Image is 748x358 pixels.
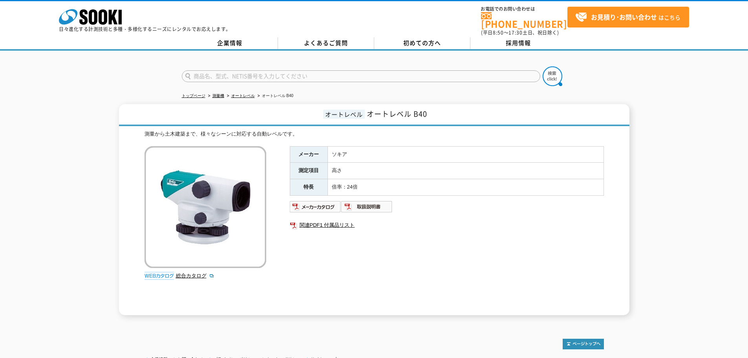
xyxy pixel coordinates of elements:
a: 初めての方へ [374,37,470,49]
img: オートレベル B40 [144,146,266,268]
span: オートレベル [323,110,365,119]
a: 取扱説明書 [341,206,393,211]
span: 8:50 [493,29,504,36]
a: 採用情報 [470,37,567,49]
td: 倍率：24倍 [327,179,604,196]
a: [PHONE_NUMBER] [481,12,567,28]
img: 取扱説明書 [341,200,393,213]
a: お見積り･お問い合わせはこちら [567,7,689,28]
th: メーカー [290,146,327,163]
a: トップページ [182,94,205,98]
span: (平日 ～ 土日、祝日除く) [481,29,559,36]
strong: お見積り･お問い合わせ [591,12,657,22]
div: 測量から土木建築まで、様々なシーンに対応する自動レベルです。 [144,130,604,138]
a: 関連PDF1 付属品リスト [290,220,604,230]
th: 測定項目 [290,163,327,179]
span: 初めての方へ [403,39,441,47]
a: 測量機 [212,94,224,98]
img: webカタログ [144,272,174,280]
a: オートレベル [231,94,255,98]
a: よくあるご質問 [278,37,374,49]
span: はこちら [575,11,680,23]
img: btn_search.png [543,66,562,86]
p: 日々進化する計測技術と多種・多様化するニーズにレンタルでお応えします。 [59,27,231,31]
span: 17:30 [508,29,523,36]
img: トップページへ [563,339,604,349]
li: オートレベル B40 [256,92,294,100]
input: 商品名、型式、NETIS番号を入力してください [182,70,540,82]
td: ソキア [327,146,604,163]
th: 特長 [290,179,327,196]
a: 企業情報 [182,37,278,49]
img: メーカーカタログ [290,200,341,213]
td: 高さ [327,163,604,179]
a: メーカーカタログ [290,206,341,211]
a: 総合カタログ [176,273,214,279]
span: オートレベル B40 [367,108,427,119]
span: お電話でのお問い合わせは [481,7,567,11]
